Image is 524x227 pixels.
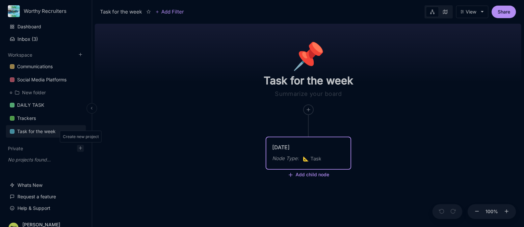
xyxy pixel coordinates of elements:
a: Help & Support [6,202,86,214]
div: Task for the week [17,128,56,135]
button: Worthy Recruiters [8,5,84,17]
div: New folder [6,87,86,99]
a: Task for the week [6,125,86,138]
a: Request a feature [6,190,86,203]
div: Domain: [DOMAIN_NAME] [17,17,72,22]
div: Communications [17,63,53,71]
div: Domain Overview [25,39,59,43]
i: 📐 [303,156,310,162]
div: Create new project [60,131,102,143]
div: 📌 [292,43,325,66]
img: tab_domain_overview_orange.svg [18,38,23,43]
a: Trackers [6,112,86,125]
div: View [466,9,477,14]
span: Add Filter [159,8,184,16]
a: DAILY TASK [6,99,86,111]
button: Workspace [8,52,32,58]
div: Trackers [6,112,86,125]
span: Task [303,155,321,163]
div: New folder [22,89,46,97]
button: View [456,6,488,18]
div: Private [6,152,86,168]
button: 100% [484,204,500,219]
div: v 4.0.25 [18,11,32,16]
button: Add child node [288,172,329,178]
div: Trackers [17,114,36,122]
div: DAILY TASK [6,99,86,112]
div: DAILY TASK [17,101,44,109]
div: Task for the week [100,8,142,16]
a: Dashboard [6,20,86,33]
div: Social Media Platforms [17,76,66,84]
div: Keywords by Traffic [73,39,111,43]
button: Inbox (3) [6,33,86,45]
a: Communications [6,60,86,73]
div: [PERSON_NAME] [22,222,80,227]
div: [DATE] [272,143,345,151]
div: Worthy Recruiters [24,8,73,14]
img: tab_keywords_by_traffic_grey.svg [65,38,71,43]
div: No projects found... [6,154,86,166]
div: [DATE]Node Type:📐TaskAdd child node [265,136,352,170]
img: website_grey.svg [11,17,16,22]
button: Private [8,146,23,151]
div: Node Type : [272,155,299,162]
img: logo_orange.svg [11,11,16,16]
a: Whats New [6,179,86,191]
button: Add Filter [155,8,184,16]
div: Workspace [6,58,86,140]
a: Social Media Platforms [6,73,86,86]
button: Share [492,6,516,18]
div: 📌 [232,21,385,115]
